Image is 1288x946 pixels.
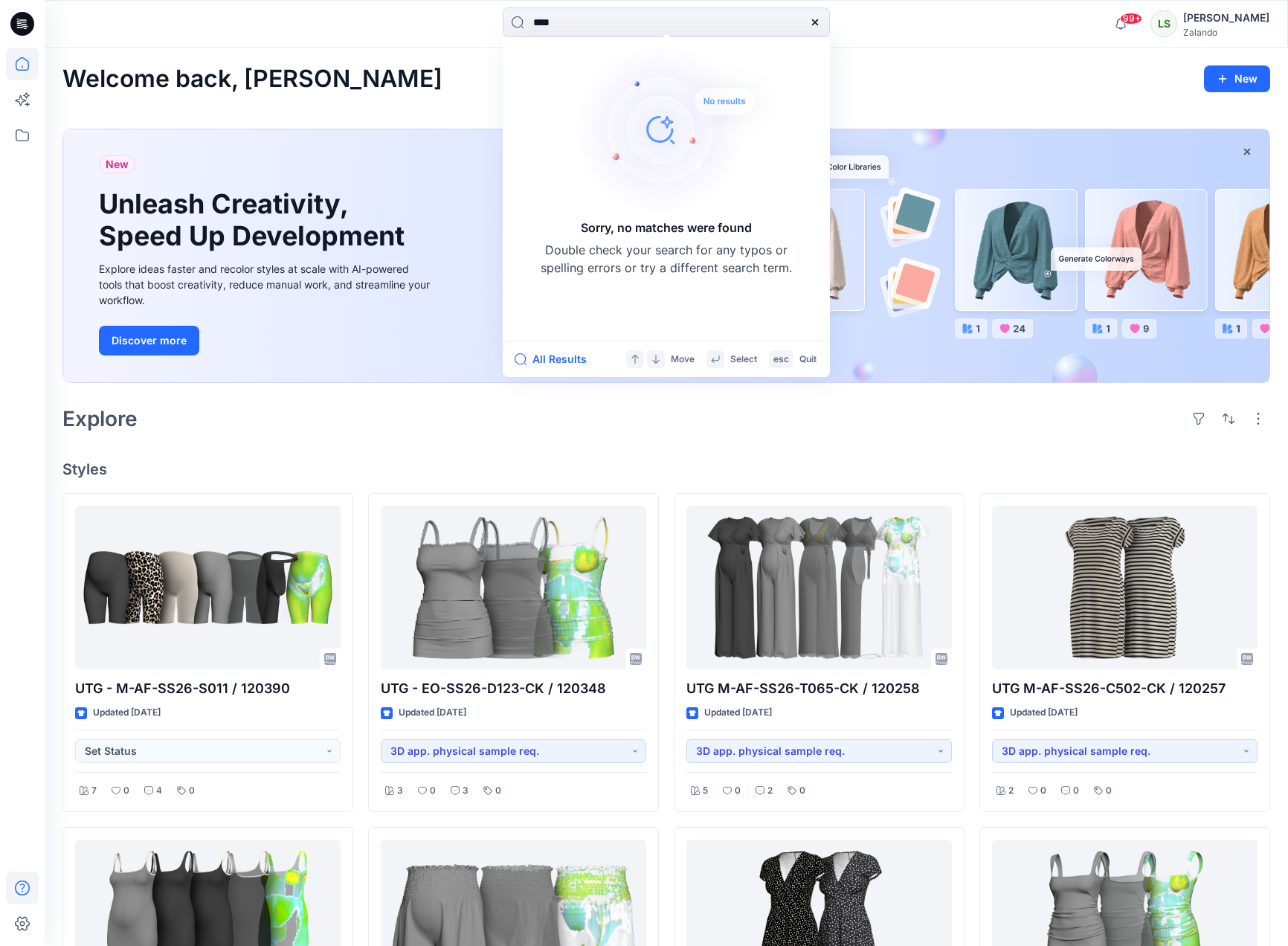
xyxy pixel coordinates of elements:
p: 7 [91,783,97,799]
h4: Styles [62,460,1270,478]
p: 0 [1073,783,1079,799]
p: 0 [799,783,805,799]
h5: Sorry, no matches were found [581,219,752,236]
p: UTG M-AF-SS26-T065-CK / 120258 [686,678,952,699]
p: Updated [DATE] [93,705,161,721]
p: 3 [397,783,403,799]
p: 4 [156,783,162,799]
p: Updated [DATE] [704,705,772,721]
h2: Explore [62,407,138,431]
p: Move [671,352,695,367]
div: [PERSON_NAME] [1183,9,1269,27]
p: Select [730,352,757,367]
img: Sorry, no matches were found [574,40,782,219]
p: 0 [735,783,741,799]
p: 0 [1106,783,1112,799]
p: UTG - EO-SS26-D123-CK / 120348 [381,678,646,699]
p: UTG - M-AF-SS26-S011 / 120390 [75,678,341,699]
a: UTG - EO-SS26-D123-CK / 120348 [381,506,646,670]
p: 3 [463,783,468,799]
button: Discover more [99,326,199,355]
p: UTG M-AF-SS26-C502-CK / 120257 [992,678,1258,699]
p: 0 [1040,783,1046,799]
p: Updated [DATE] [1010,705,1078,721]
p: esc [773,352,789,367]
p: 0 [495,783,501,799]
div: Zalando [1183,27,1269,38]
p: 0 [123,783,129,799]
p: Double check your search for any typos or spelling errors or try a different search term. [540,241,793,277]
a: UTG M-AF-SS26-C502-CK / 120257 [992,506,1258,670]
span: New [106,155,129,173]
p: 5 [703,783,708,799]
span: 99+ [1120,13,1142,25]
h1: Unleash Creativity, Speed Up Development [99,188,411,252]
p: Updated [DATE] [399,705,466,721]
button: All Results [515,350,596,368]
p: 2 [1008,783,1014,799]
p: 0 [430,783,436,799]
a: UTG - M-AF-SS26-S011 / 120390 [75,506,341,670]
div: Explore ideas faster and recolor styles at scale with AI-powered tools that boost creativity, red... [99,261,434,308]
p: 0 [189,783,195,799]
p: Quit [799,352,817,367]
div: LS [1150,10,1177,37]
a: UTG M-AF-SS26-T065-CK / 120258 [686,506,952,670]
h2: Welcome back, [PERSON_NAME] [62,65,442,93]
p: 2 [767,783,773,799]
a: Discover more [99,326,434,355]
button: New [1204,65,1270,92]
